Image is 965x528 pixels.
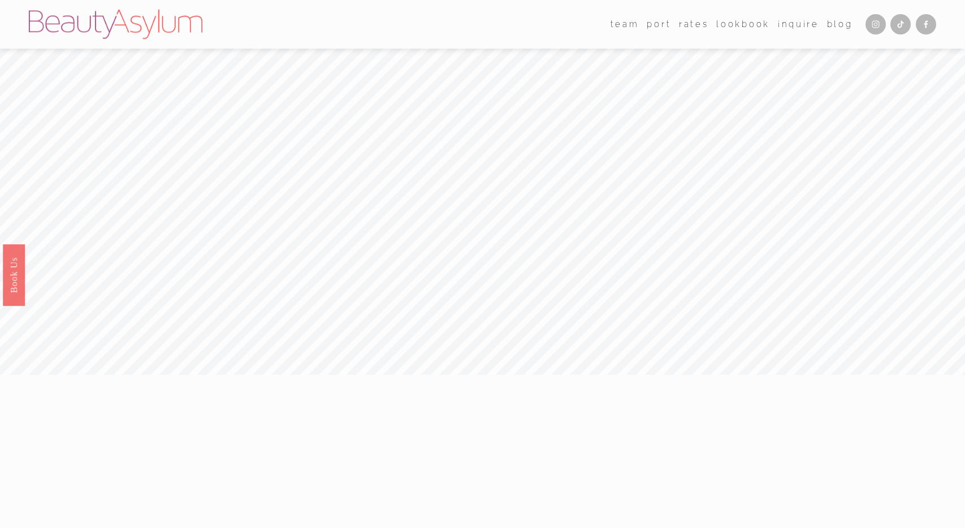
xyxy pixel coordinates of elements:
[778,16,819,33] a: Inquire
[611,16,639,33] a: folder dropdown
[890,14,911,34] a: TikTok
[916,14,936,34] a: Facebook
[3,244,25,306] a: Book Us
[716,16,770,33] a: Lookbook
[611,17,639,32] span: team
[827,16,853,33] a: Blog
[29,10,202,39] img: Beauty Asylum | Bridal Hair &amp; Makeup Charlotte &amp; Atlanta
[866,14,886,34] a: Instagram
[679,16,709,33] a: Rates
[647,16,671,33] a: port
